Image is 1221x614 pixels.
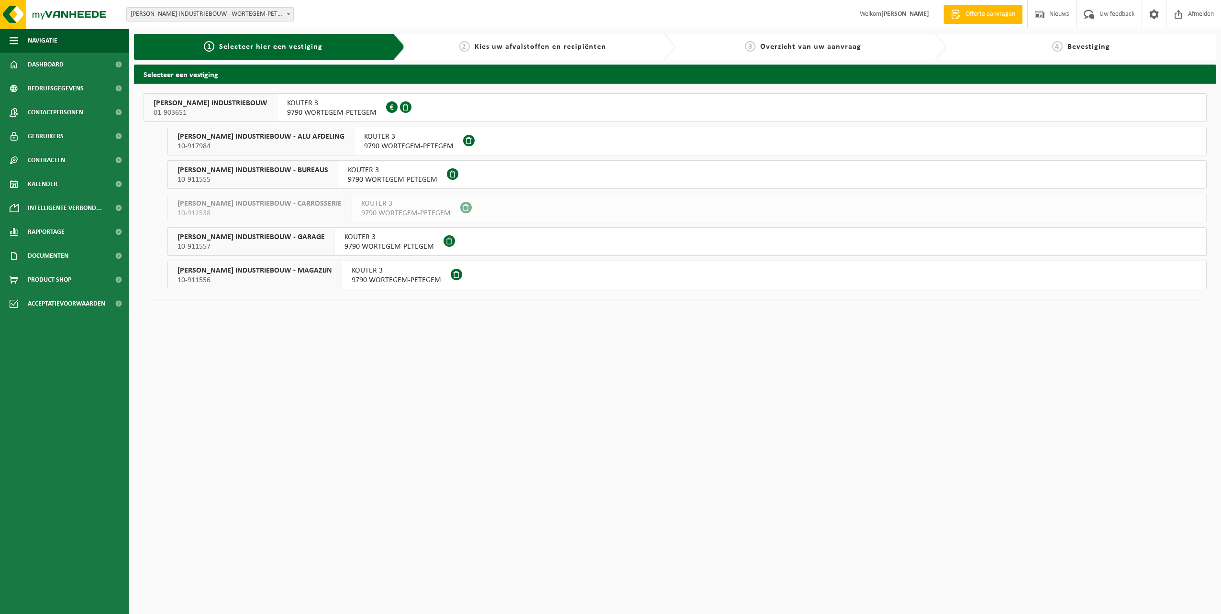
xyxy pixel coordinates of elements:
span: [PERSON_NAME] INDUSTRIEBOUW - CARROSSERIE [178,199,342,208]
h2: Selecteer een vestiging [134,65,1216,83]
span: Selecteer hier een vestiging [219,43,322,51]
span: KOUTER 3 [348,165,437,175]
span: KOUTER 3 [361,199,451,208]
span: Contactpersonen [28,100,83,124]
span: [PERSON_NAME] INDUSTRIEBOUW [154,99,267,108]
span: Gebruikers [28,124,64,148]
span: 01-903651 [154,108,267,118]
span: 2 [459,41,470,52]
a: Offerte aanvragen [943,5,1022,24]
strong: [PERSON_NAME] [881,11,929,18]
span: Overzicht van uw aanvraag [760,43,861,51]
span: 4 [1052,41,1063,52]
span: Intelligente verbond... [28,196,102,220]
span: Bevestiging [1067,43,1110,51]
span: 10-911556 [178,275,332,285]
span: KOUTER 3 [287,99,377,108]
span: Offerte aanvragen [963,10,1018,19]
span: Contracten [28,148,65,172]
span: Rapportage [28,220,65,244]
span: 9790 WORTEGEM-PETEGEM [287,108,377,118]
span: Navigatie [28,29,57,53]
span: Kies uw afvalstoffen en recipiënten [475,43,606,51]
span: 9790 WORTEGEM-PETEGEM [364,142,454,151]
span: [PERSON_NAME] INDUSTRIEBOUW - GARAGE [178,232,325,242]
span: 10-917984 [178,142,344,151]
span: 9790 WORTEGEM-PETEGEM [344,242,434,252]
button: [PERSON_NAME] INDUSTRIEBOUW 01-903651 KOUTER 39790 WORTEGEM-PETEGEM [144,93,1207,122]
span: Kalender [28,172,57,196]
span: WILLY NAESSENS INDUSTRIEBOUW - WORTEGEM-PETEGEM [126,7,294,22]
span: Bedrijfsgegevens [28,77,84,100]
span: [PERSON_NAME] INDUSTRIEBOUW - ALU AFDELING [178,132,344,142]
span: [PERSON_NAME] INDUSTRIEBOUW - MAGAZIJN [178,266,332,275]
span: WILLY NAESSENS INDUSTRIEBOUW - WORTEGEM-PETEGEM [127,8,293,21]
span: 1 [204,41,214,52]
span: [PERSON_NAME] INDUSTRIEBOUW - BUREAUS [178,165,328,175]
span: 9790 WORTEGEM-PETEGEM [352,275,441,285]
span: 3 [745,41,755,52]
span: 9790 WORTEGEM-PETEGEM [361,208,451,218]
span: Dashboard [28,53,64,77]
button: [PERSON_NAME] INDUSTRIEBOUW - GARAGE 10-911557 KOUTER 39790 WORTEGEM-PETEGEM [167,227,1207,256]
span: 9790 WORTEGEM-PETEGEM [348,175,437,185]
span: Acceptatievoorwaarden [28,292,105,316]
button: [PERSON_NAME] INDUSTRIEBOUW - ALU AFDELING 10-917984 KOUTER 39790 WORTEGEM-PETEGEM [167,127,1207,155]
span: KOUTER 3 [364,132,454,142]
span: 10-911557 [178,242,325,252]
span: 10-912538 [178,208,342,218]
span: KOUTER 3 [344,232,434,242]
span: KOUTER 3 [352,266,441,275]
button: [PERSON_NAME] INDUSTRIEBOUW - BUREAUS 10-911555 KOUTER 39790 WORTEGEM-PETEGEM [167,160,1207,189]
span: 10-911555 [178,175,328,185]
span: Documenten [28,244,68,268]
span: Product Shop [28,268,71,292]
button: [PERSON_NAME] INDUSTRIEBOUW - MAGAZIJN 10-911556 KOUTER 39790 WORTEGEM-PETEGEM [167,261,1207,289]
